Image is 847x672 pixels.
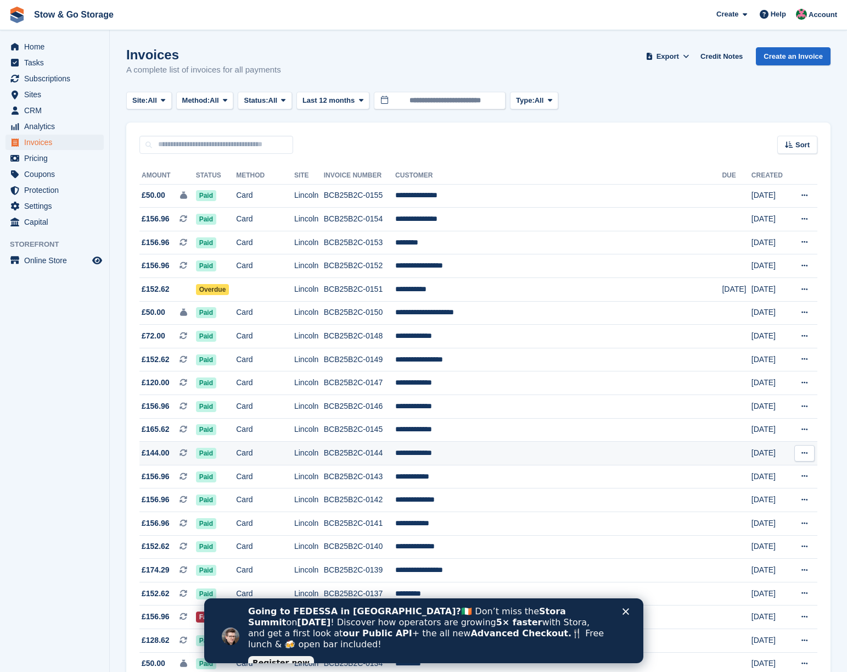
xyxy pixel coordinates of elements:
[751,488,789,512] td: [DATE]
[294,395,324,419] td: Lincoln
[142,377,170,388] span: £120.00
[324,395,395,419] td: BCB25B2C-0146
[294,231,324,254] td: Lincoln
[142,284,170,295] span: £152.62
[142,447,170,459] span: £144.00
[516,95,535,106] span: Type:
[324,465,395,488] td: BCB25B2C-0143
[751,278,789,302] td: [DATE]
[324,418,395,442] td: BCB25B2C-0145
[294,371,324,395] td: Lincoln
[296,92,369,110] button: Last 12 months
[24,214,90,230] span: Capital
[302,95,355,106] span: Last 12 months
[236,208,294,231] td: Card
[132,95,148,106] span: Site:
[5,253,104,268] a: menu
[324,559,395,582] td: BCB25B2C-0139
[236,582,294,606] td: Card
[142,541,170,552] span: £152.62
[142,658,165,669] span: £50.00
[722,167,751,185] th: Due
[751,606,789,629] td: [DATE]
[24,39,90,54] span: Home
[24,253,90,268] span: Online Store
[5,151,104,166] a: menu
[294,301,324,325] td: Lincoln
[126,92,172,110] button: Site: All
[395,167,722,185] th: Customer
[236,535,294,559] td: Card
[696,47,747,65] a: Credit Notes
[142,424,170,435] span: £165.62
[324,512,395,536] td: BCB25B2C-0141
[196,237,216,248] span: Paid
[24,166,90,182] span: Coupons
[236,559,294,582] td: Card
[142,237,170,248] span: £156.96
[510,92,558,110] button: Type: All
[324,184,395,208] td: BCB25B2C-0155
[196,471,216,482] span: Paid
[324,167,395,185] th: Invoice Number
[324,278,395,302] td: BCB25B2C-0151
[324,582,395,606] td: BCB25B2C-0137
[196,190,216,201] span: Paid
[236,418,294,442] td: Card
[535,95,544,106] span: All
[716,9,738,20] span: Create
[722,278,751,302] td: [DATE]
[142,260,170,271] span: £156.96
[294,582,324,606] td: Lincoln
[196,214,216,225] span: Paid
[196,167,237,185] th: Status
[294,559,324,582] td: Lincoln
[324,488,395,512] td: BCB25B2C-0142
[142,635,170,646] span: £128.62
[751,512,789,536] td: [DATE]
[294,325,324,348] td: Lincoln
[142,213,170,225] span: £156.96
[182,95,210,106] span: Method:
[142,330,165,342] span: £72.00
[5,119,104,134] a: menu
[196,518,216,529] span: Paid
[236,442,294,465] td: Card
[139,167,196,185] th: Amount
[236,488,294,512] td: Card
[142,588,170,599] span: £152.62
[751,629,789,652] td: [DATE]
[751,465,789,488] td: [DATE]
[196,284,229,295] span: Overdue
[238,92,291,110] button: Status: All
[324,535,395,559] td: BCB25B2C-0140
[196,331,216,342] span: Paid
[5,55,104,70] a: menu
[294,167,324,185] th: Site
[751,395,789,419] td: [DATE]
[751,535,789,559] td: [DATE]
[236,254,294,278] td: Card
[196,260,216,271] span: Paid
[142,401,170,412] span: £156.96
[142,564,170,576] span: £174.29
[294,512,324,536] td: Lincoln
[5,103,104,118] a: menu
[751,418,789,442] td: [DATE]
[751,208,789,231] td: [DATE]
[236,325,294,348] td: Card
[196,635,216,646] span: Paid
[751,301,789,325] td: [DATE]
[148,95,157,106] span: All
[244,95,268,106] span: Status:
[236,348,294,371] td: Card
[324,348,395,371] td: BCB25B2C-0149
[643,47,692,65] button: Export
